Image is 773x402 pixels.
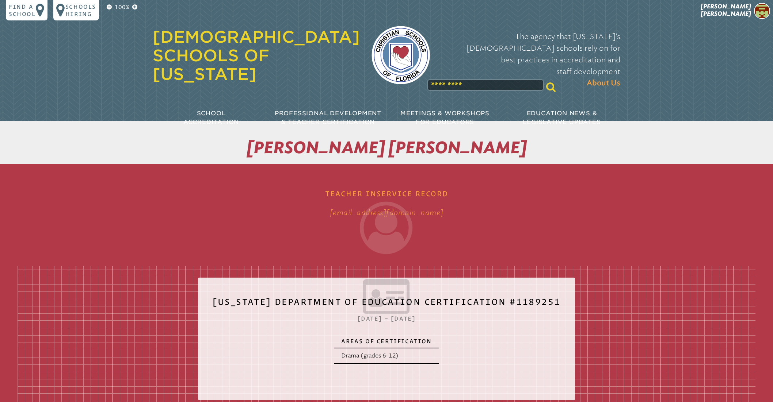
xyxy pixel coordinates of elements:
span: About Us [587,77,620,89]
span: School Accreditation [183,110,239,125]
img: csf-logo-web-colors.png [372,26,430,84]
span: [PERSON_NAME] [PERSON_NAME] [701,3,751,17]
p: The agency that [US_STATE]’s [DEMOGRAPHIC_DATA] schools rely on for best practices in accreditati... [442,31,620,89]
h1: Teacher Inservice Record [199,184,574,254]
span: [PERSON_NAME] [PERSON_NAME] [247,138,527,158]
h2: [US_STATE] Department of Education Certification #1189251 [213,292,561,317]
p: Areas of Certification [341,337,431,345]
p: Drama (grades 6-12) [341,351,431,360]
a: [DEMOGRAPHIC_DATA] Schools of [US_STATE] [153,27,360,84]
p: 100% [113,3,131,12]
span: Meetings & Workshops for Educators [400,110,490,125]
span: [DATE] – [DATE] [358,315,416,322]
span: Education News & Legislative Updates [523,110,601,125]
span: Professional Development & Teacher Certification [275,110,381,125]
p: Find a school [9,3,36,18]
p: Schools Hiring [65,3,96,18]
img: 5b8db80495401d075cd15e23b5c16c38 [754,3,770,19]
